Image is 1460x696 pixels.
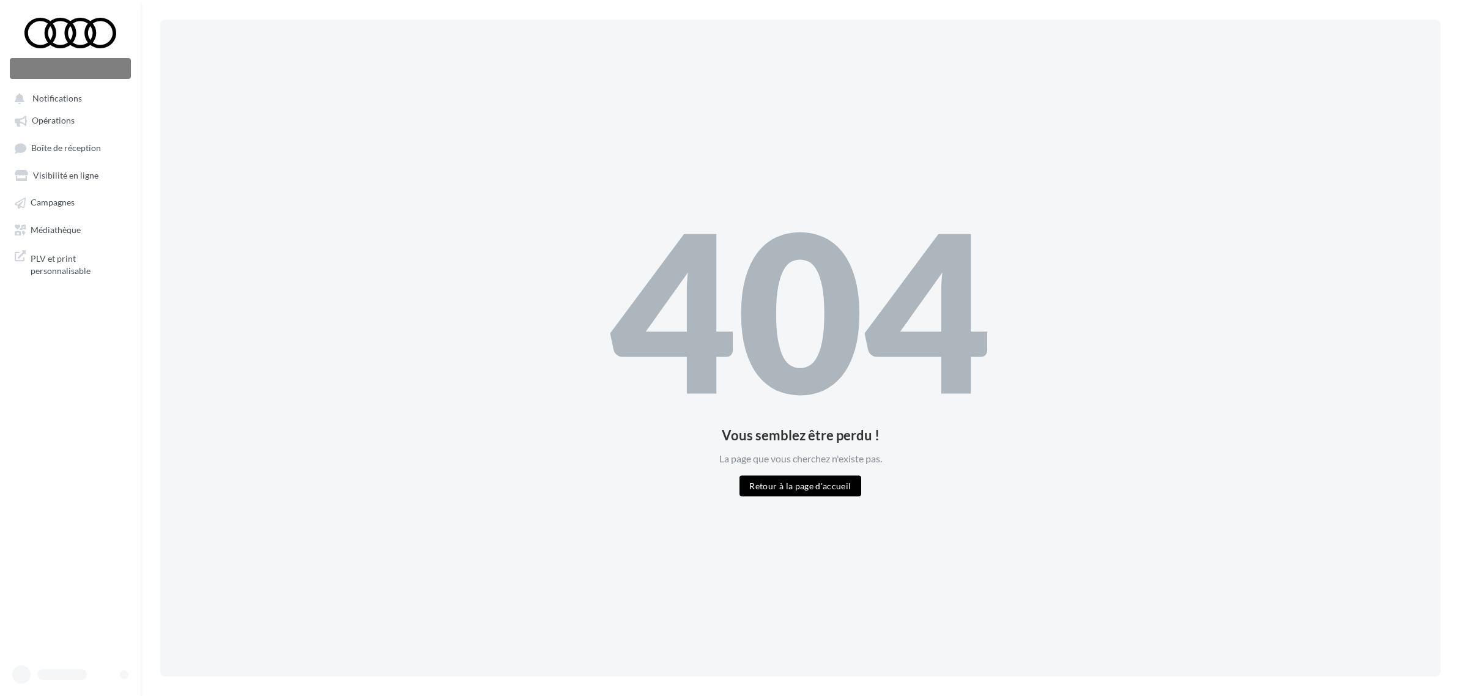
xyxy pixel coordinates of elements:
div: La page que vous cherchez n'existe pas. [610,452,991,466]
a: Médiathèque [7,218,133,240]
a: Boîte de réception [7,136,133,159]
a: Visibilité en ligne [7,164,133,186]
span: Médiathèque [31,224,81,235]
span: PLV et print personnalisable [31,250,126,276]
span: Notifications [32,93,82,103]
span: Boîte de réception [31,143,101,153]
span: Opérations [32,116,75,126]
span: Campagnes [31,198,75,208]
button: Retour à la page d'accueil [739,475,861,496]
div: 404 [610,200,991,419]
a: Campagnes [7,191,133,213]
div: Vous semblez être perdu ! [610,429,991,442]
span: Visibilité en ligne [33,170,98,180]
div: Nouvelle campagne [10,58,131,79]
a: PLV et print personnalisable [7,245,133,281]
a: Opérations [7,109,133,131]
